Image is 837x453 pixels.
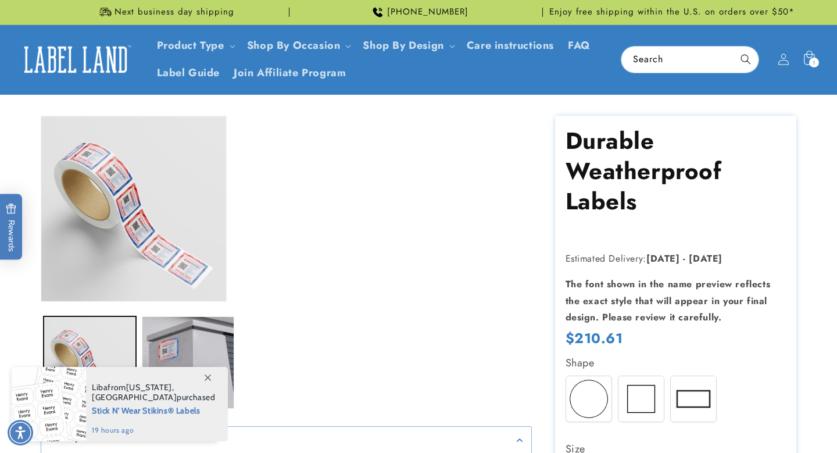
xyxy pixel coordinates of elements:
[142,316,234,409] button: Load image 2 in gallery view
[92,402,216,417] span: Stick N' Wear Stikins® Labels
[157,66,220,80] span: Label Guide
[227,59,353,87] a: Join Affiliate Program
[813,58,815,67] span: 1
[387,6,468,18] span: [PHONE_NUMBER]
[126,382,172,393] span: [US_STATE]
[92,392,177,402] span: [GEOGRAPHIC_DATA]
[566,354,786,372] div: Shape
[150,59,227,87] a: Label Guide
[356,32,459,59] summary: Shop By Design
[13,37,138,82] a: Label Land
[566,251,786,267] p: Estimated Delivery:
[671,376,716,422] img: Rectangle
[646,252,680,265] strong: [DATE]
[150,32,240,59] summary: Product Type
[689,252,722,265] strong: [DATE]
[240,32,356,59] summary: Shop By Occasion
[568,39,591,52] span: FAQ
[8,420,33,445] div: Accessibility Menu
[549,6,795,18] span: Enjoy free shipping within the U.S. on orders over $50*
[566,376,611,422] img: Round
[44,316,136,409] button: Load image 1 in gallery view
[467,39,554,52] span: Care instructions
[460,32,561,59] a: Care instructions
[593,398,825,441] iframe: Gorgias Floating Chat
[618,376,664,422] img: Square
[566,329,623,347] span: $210.61
[157,38,224,53] a: Product Type
[247,39,341,52] span: Shop By Occasion
[561,32,598,59] a: FAQ
[92,425,216,436] span: 19 hours ago
[234,66,346,80] span: Join Affiliate Program
[115,6,234,18] span: Next business day shipping
[41,427,531,453] summary: Description
[566,277,771,324] strong: The font shown in the name preview reflects the exact style that will appear in your final design...
[17,41,134,77] img: Label Land
[683,252,686,265] strong: -
[6,203,17,251] span: Rewards
[92,383,216,402] span: from , purchased
[92,382,108,393] span: Liba
[733,47,759,72] button: Search
[566,126,786,216] h1: Durable Weatherproof Labels
[363,38,443,53] a: Shop By Design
